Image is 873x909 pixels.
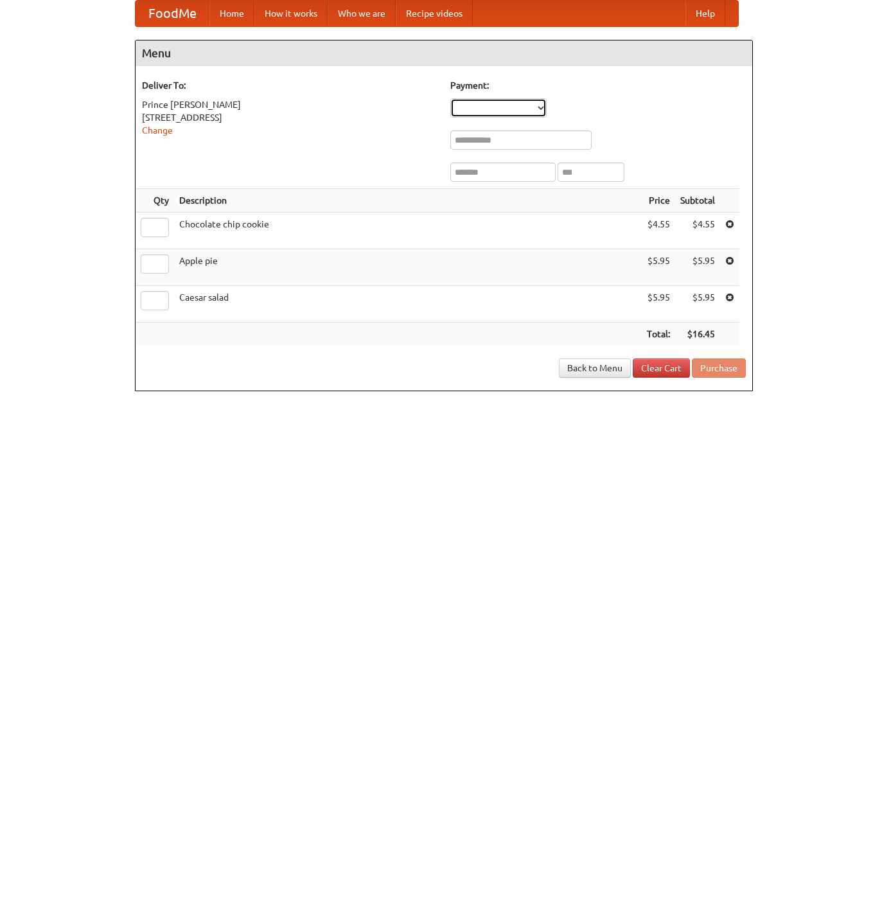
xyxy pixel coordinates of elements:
th: Price [642,189,675,213]
td: Apple pie [174,249,642,286]
th: Description [174,189,642,213]
td: $4.55 [642,213,675,249]
h4: Menu [136,40,752,66]
a: FoodMe [136,1,209,26]
th: Qty [136,189,174,213]
td: $5.95 [675,249,720,286]
td: $5.95 [642,249,675,286]
th: Subtotal [675,189,720,213]
a: Who we are [328,1,396,26]
td: $5.95 [675,286,720,322]
td: Caesar salad [174,286,642,322]
h5: Deliver To: [142,79,437,92]
div: Prince [PERSON_NAME] [142,98,437,111]
td: $5.95 [642,286,675,322]
a: Help [685,1,725,26]
th: Total: [642,322,675,346]
a: How it works [254,1,328,26]
div: [STREET_ADDRESS] [142,111,437,124]
a: Back to Menu [559,358,631,378]
td: $4.55 [675,213,720,249]
a: Change [142,125,173,136]
a: Clear Cart [633,358,690,378]
button: Purchase [692,358,746,378]
th: $16.45 [675,322,720,346]
h5: Payment: [450,79,746,92]
a: Recipe videos [396,1,473,26]
td: Chocolate chip cookie [174,213,642,249]
a: Home [209,1,254,26]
